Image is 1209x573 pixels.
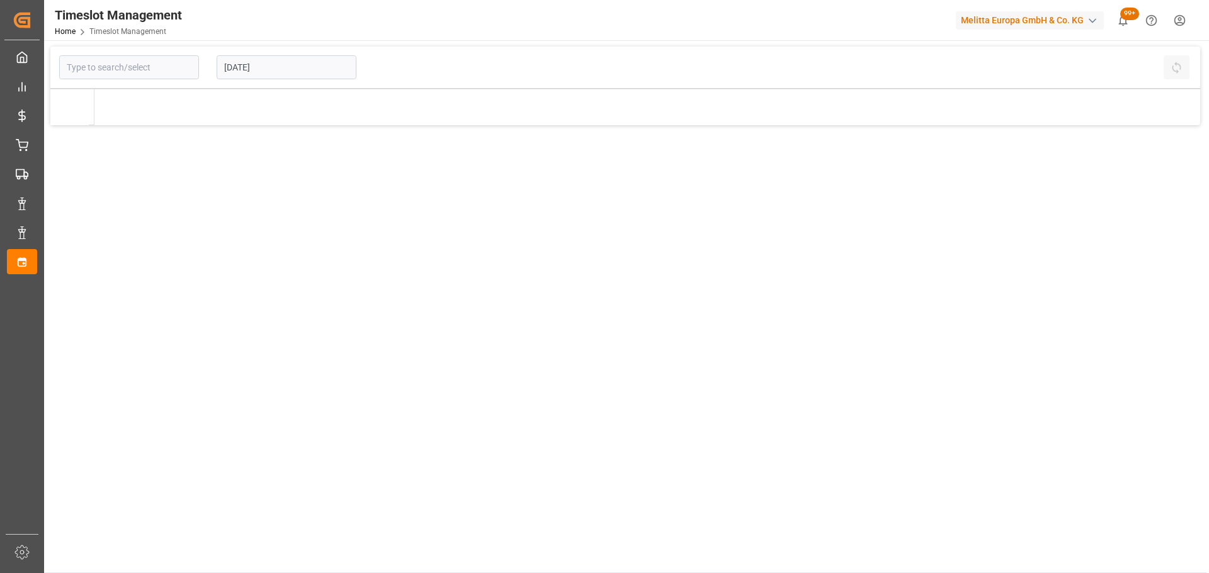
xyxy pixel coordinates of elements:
button: show 100 new notifications [1109,6,1137,35]
input: DD-MM-YYYY [217,55,356,79]
div: Melitta Europa GmbH & Co. KG [956,11,1104,30]
button: Melitta Europa GmbH & Co. KG [956,8,1109,32]
a: Home [55,27,76,36]
div: Timeslot Management [55,6,182,25]
button: Help Center [1137,6,1166,35]
span: 99+ [1120,8,1139,20]
input: Type to search/select [59,55,199,79]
